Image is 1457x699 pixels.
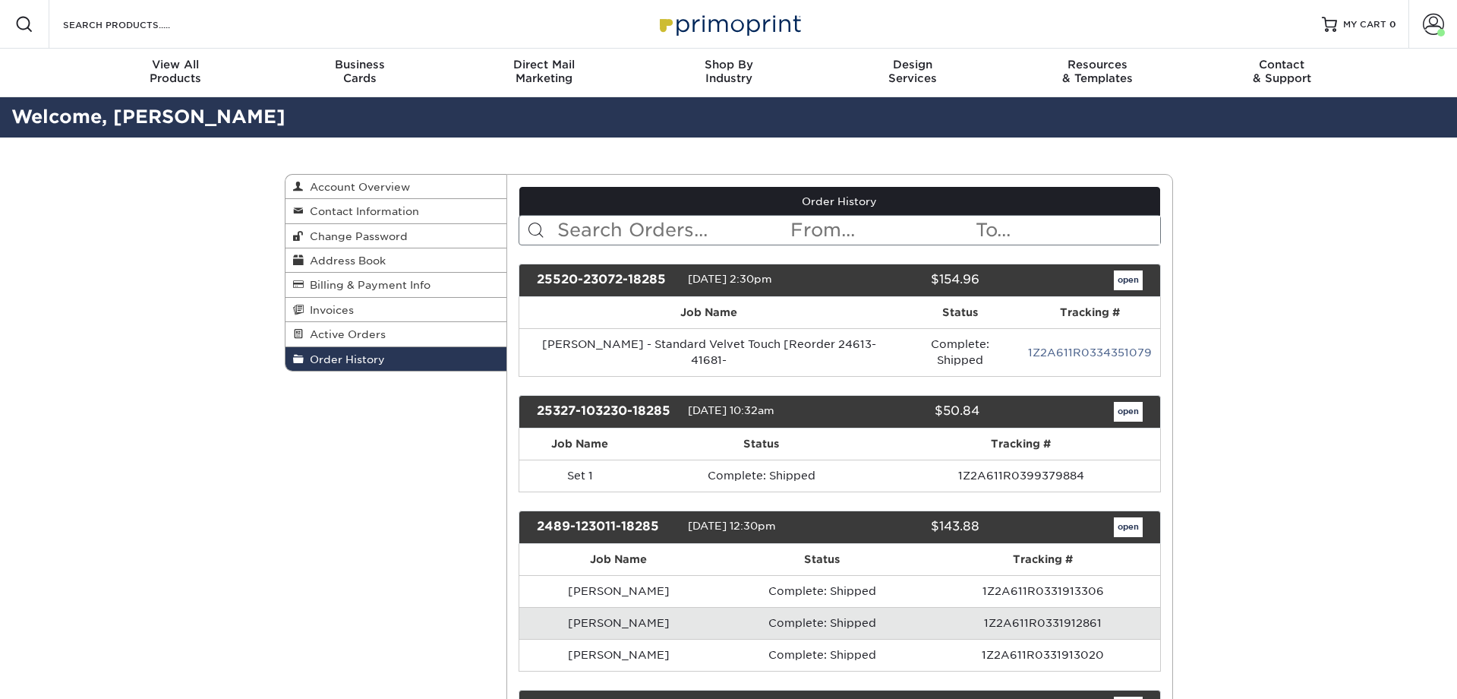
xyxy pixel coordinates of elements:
[519,607,717,639] td: [PERSON_NAME]
[1114,270,1143,290] a: open
[267,58,452,71] span: Business
[821,58,1005,71] span: Design
[1114,517,1143,537] a: open
[525,270,688,290] div: 25520-23072-18285
[285,273,507,297] a: Billing & Payment Info
[1190,58,1374,71] span: Contact
[821,49,1005,97] a: DesignServices
[1005,58,1190,85] div: & Templates
[821,58,1005,85] div: Services
[304,279,430,291] span: Billing & Payment Info
[636,58,821,71] span: Shop By
[519,328,899,376] td: [PERSON_NAME] - Standard Velvet Touch [Reorder 24613-41681-
[519,575,717,607] td: [PERSON_NAME]
[525,517,688,537] div: 2489-123011-18285
[304,181,410,193] span: Account Overview
[1190,58,1374,85] div: & Support
[1005,58,1190,71] span: Resources
[304,255,386,267] span: Address Book
[926,607,1159,639] td: 1Z2A611R0331912861
[828,517,991,537] div: $143.88
[519,297,899,328] th: Job Name
[717,639,926,671] td: Complete: Shipped
[828,270,991,290] div: $154.96
[519,429,640,460] th: Job Name
[926,639,1159,671] td: 1Z2A611R0331913020
[304,353,385,365] span: Order History
[519,544,717,575] th: Job Name
[452,49,636,97] a: Direct MailMarketing
[285,199,507,223] a: Contact Information
[84,58,268,71] span: View All
[926,544,1159,575] th: Tracking #
[882,460,1160,492] td: 1Z2A611R0399379884
[452,58,636,71] span: Direct Mail
[688,404,774,416] span: [DATE] 10:32am
[717,575,926,607] td: Complete: Shipped
[1028,346,1152,359] a: 1Z2A611R0334351079
[717,607,926,639] td: Complete: Shipped
[899,297,1021,328] th: Status
[452,58,636,85] div: Marketing
[1005,49,1190,97] a: Resources& Templates
[636,49,821,97] a: Shop ByIndustry
[267,58,452,85] div: Cards
[61,15,210,33] input: SEARCH PRODUCTS.....
[519,460,640,492] td: Set 1
[640,460,882,492] td: Complete: Shipped
[640,429,882,460] th: Status
[285,298,507,322] a: Invoices
[1190,49,1374,97] a: Contact& Support
[304,230,408,242] span: Change Password
[882,429,1160,460] th: Tracking #
[304,205,419,217] span: Contact Information
[304,328,386,340] span: Active Orders
[688,273,772,285] span: [DATE] 2:30pm
[653,8,805,40] img: Primoprint
[1114,402,1143,422] a: open
[899,328,1021,376] td: Complete: Shipped
[974,216,1159,245] input: To...
[926,575,1159,607] td: 1Z2A611R0331913306
[285,175,507,199] a: Account Overview
[285,322,507,346] a: Active Orders
[525,402,688,422] div: 25327-103230-18285
[84,58,268,85] div: Products
[304,304,354,316] span: Invoices
[285,248,507,273] a: Address Book
[519,639,717,671] td: [PERSON_NAME]
[84,49,268,97] a: View AllProducts
[285,224,507,248] a: Change Password
[1020,297,1159,328] th: Tracking #
[285,347,507,371] a: Order History
[636,58,821,85] div: Industry
[1389,19,1396,30] span: 0
[828,402,991,422] div: $50.84
[267,49,452,97] a: BusinessCards
[1343,18,1386,31] span: MY CART
[688,520,776,532] span: [DATE] 12:30pm
[717,544,926,575] th: Status
[519,187,1160,216] a: Order History
[789,216,974,245] input: From...
[556,216,789,245] input: Search Orders...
